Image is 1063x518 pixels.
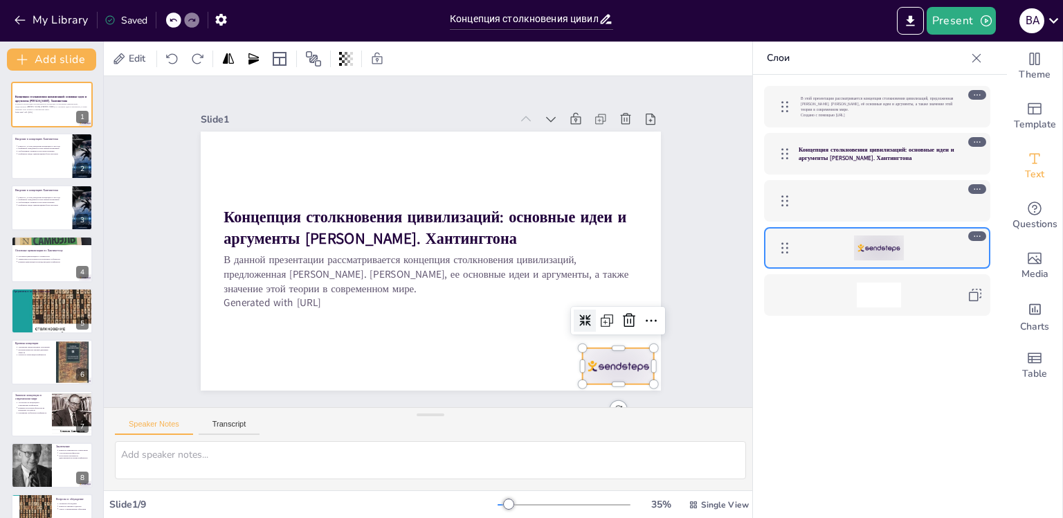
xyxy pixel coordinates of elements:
[450,9,599,29] input: Insert title
[18,258,89,260] p: Уникальные культурные и исторические особенности
[18,354,52,357] p: Опасность провокации конфликтов
[13,289,87,293] p: Аргументы в пользу концепции
[1019,8,1044,33] div: В А
[10,9,94,31] button: My Library
[11,133,93,179] div: 2
[56,497,89,501] p: Вопросы и обсуждение
[18,147,68,150] p: Конфликты определяются культурными различиями
[764,86,990,127] div: В этой презентации рассматривается концепция столкновения цивилизаций, предложенная [PERSON_NAME]...
[1007,91,1062,141] div: Add ready made slides
[217,188,624,357] p: В данной презентации рассматривается концепция столкновения цивилизаций, предложенная [PERSON_NAM...
[1019,67,1051,82] span: Theme
[76,368,89,381] div: 6
[59,454,89,459] p: Культурные различия не единственный источник конфликтов
[76,317,89,330] div: 5
[18,407,48,411] p: Влияние культурных факторов на поведение государств
[15,188,69,193] p: Введение в концепцию Хантингтона
[15,111,89,114] p: Generated with [URL]
[18,199,68,202] p: Конфликты определяются культурными различиями
[59,449,89,452] p: Важность критического осмысления
[59,508,89,510] p: Связь с современными событиями
[764,133,990,175] div: Концепция столкновения цивилизаций: основные идеи и аргументы [PERSON_NAME]. Хантингтона
[15,95,87,102] strong: Концепция столкновения цивилизаций: основные идеи и аргументы [PERSON_NAME]. Хантингтона
[18,152,68,155] p: Конфликты между цивилизациями более вероятны
[18,150,68,152] p: Глобализация усиливает культурные различия
[11,288,93,334] div: 5
[1025,167,1044,182] span: Text
[11,236,93,282] div: 4
[644,498,678,511] div: 35 %
[59,452,89,454] p: Учет множества факторов
[248,48,547,157] div: Slide 1
[1007,241,1062,291] div: Add images, graphics, shapes or video
[18,196,68,199] p: [PERSON_NAME] предложил концепцию в 1993 году
[76,420,89,433] div: 7
[799,145,954,162] ya-tr-span: Концепция столкновения цивилизаций: основные идеи и аргументы [PERSON_NAME]. Хантингтона
[126,52,148,65] span: Edit
[18,145,68,148] p: [PERSON_NAME] предложил концепцию в 1993 году
[18,348,52,353] p: Игнорирование внутренней динамики обществ
[18,204,68,206] p: Конфликты между цивилизациями более вероятны
[764,227,990,269] div: https://cdn.sendsteps.com/images/logo/sendsteps_logo_white.pnghttps://cdn.sendsteps.com/images/lo...
[11,443,93,488] div: 8
[76,214,89,226] div: 3
[1007,341,1062,391] div: Add a table
[18,201,68,204] p: Глобализация усиливает культурные различия
[18,346,52,348] p: Упрощение международных отношений
[1019,7,1044,35] button: В А
[199,420,260,435] button: Transcript
[927,7,996,35] button: Present
[7,48,96,71] button: Add slide
[897,7,924,35] button: Export to PowerPoint
[1014,117,1056,132] span: Template
[76,472,89,484] div: 8
[76,266,89,278] div: 4
[269,48,291,70] div: Layout
[105,14,147,27] div: Saved
[15,103,89,111] p: В данной презентации рассматривается концепция столкновения цивилизаций, предложенная [PERSON_NAM...
[15,341,52,346] p: Критика концепции
[1021,267,1048,282] span: Media
[15,249,89,253] p: Основные цивилизации по Хантингтону
[109,498,498,511] div: Slide 1 / 9
[1012,217,1057,232] span: Questions
[1020,319,1049,334] span: Charts
[1022,366,1047,382] span: Table
[76,111,89,123] div: 1
[1007,42,1062,91] div: Change the overall theme
[15,393,48,401] p: Значение концепции в современном мире
[1007,191,1062,241] div: Get real-time input from your audience
[11,339,93,385] div: 6
[18,412,48,415] p: Понимание глобальных конфликтов
[767,51,790,64] ya-tr-span: Слои
[18,260,89,263] p: Влияние цивилизаций на международные конфликты
[18,402,48,407] p: Актуальность концепции в современных конфликтах
[11,185,93,231] div: 3
[76,163,89,175] div: 2
[15,136,69,141] p: Введение в концепцию Хантингтона
[305,51,322,67] span: Position
[701,499,749,510] span: Single View
[1007,291,1062,341] div: Add charts and graphs
[59,503,89,506] p: Открытие обсуждения
[11,391,93,436] div: 7
[18,256,89,258] p: Основные цивилизации по Хантингтону
[56,444,89,448] p: Заключение
[59,505,89,508] p: Важность мнений студентов
[801,96,953,111] ya-tr-span: В этой презентации рассматривается концепция столкновения цивилизаций, предложенная [PERSON_NAME]...
[115,420,193,435] button: Speaker Notes
[212,229,611,371] p: Generated with [URL]
[801,112,845,118] ya-tr-span: Создано с помощью [URL]
[231,144,627,288] strong: Концепция столкновения цивилизаций: основные идеи и аргументы [PERSON_NAME]. Хантингтона
[11,82,93,127] div: 1
[1007,141,1062,191] div: Add text boxes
